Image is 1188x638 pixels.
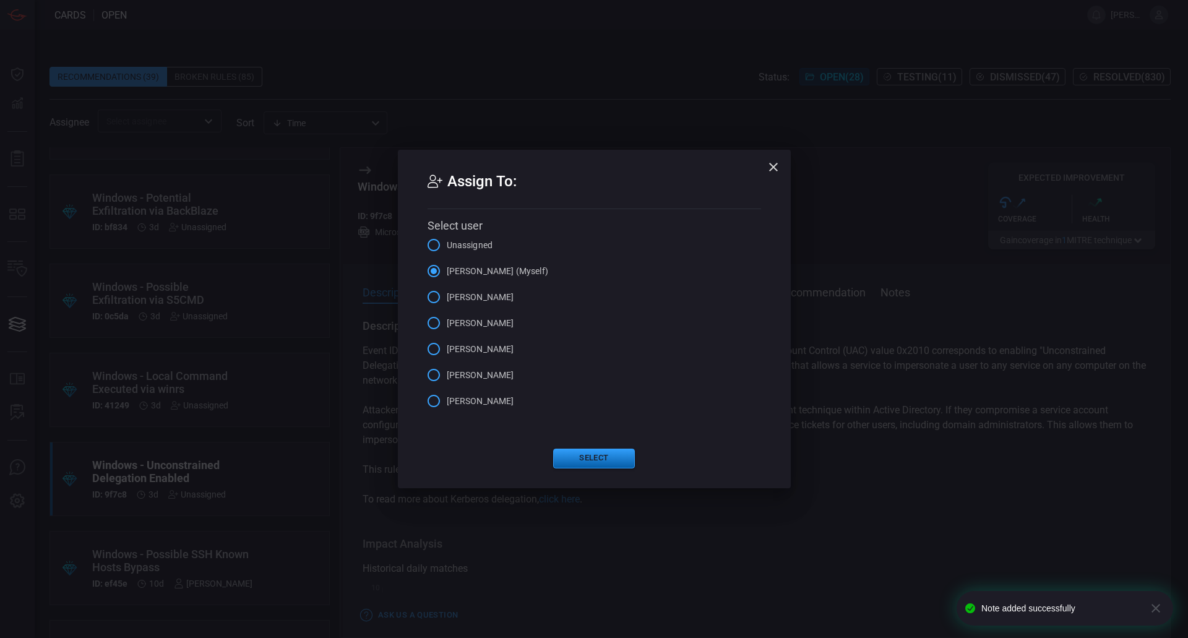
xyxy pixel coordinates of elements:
span: [PERSON_NAME] (Myself) [447,265,548,278]
span: [PERSON_NAME] [447,317,514,330]
button: Select [553,449,635,468]
span: Unassigned [447,239,493,252]
span: Select user [428,219,483,232]
h2: Assign To: [428,170,761,209]
span: [PERSON_NAME] [447,291,514,304]
span: [PERSON_NAME] [447,369,514,382]
span: [PERSON_NAME] [447,395,514,408]
span: [PERSON_NAME] [447,343,514,356]
div: Note added successfully [981,603,1140,613]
